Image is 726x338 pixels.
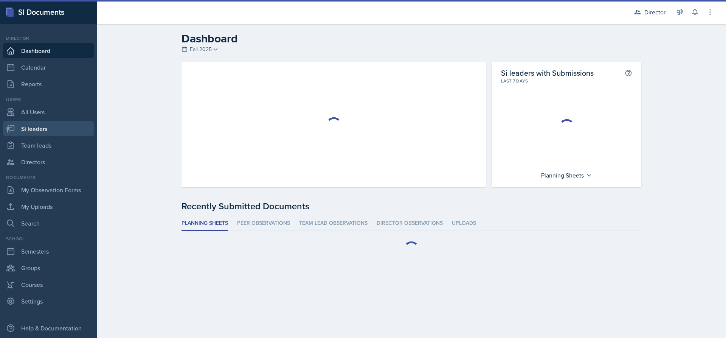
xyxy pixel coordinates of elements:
[3,277,94,292] a: Courses
[537,169,596,181] div: Planning Sheets
[181,199,641,213] div: Recently Submitted Documents
[3,321,94,336] div: Help & Documentation
[377,216,443,231] li: Director Observations
[3,235,94,242] div: School
[3,60,94,75] a: Calendar
[501,78,632,84] div: Last 7 days
[501,68,594,78] h2: Si leaders with Submissions
[3,182,94,198] a: My Observation Forms
[3,154,94,170] a: Directors
[181,216,228,231] li: Planning Sheets
[299,216,368,231] li: Team lead Observations
[237,216,290,231] li: Peer Observations
[3,244,94,259] a: Semesters
[190,45,212,53] span: Fall 2025
[3,121,94,136] a: Si leaders
[3,104,94,120] a: All Users
[3,35,94,42] div: Director
[3,216,94,231] a: Search
[3,260,94,276] a: Groups
[452,216,476,231] li: Uploads
[3,199,94,214] a: My Uploads
[3,138,94,153] a: Team leads
[644,8,665,17] div: Director
[181,32,641,45] h2: Dashboard
[3,76,94,92] a: Reports
[3,43,94,58] a: Dashboard
[3,96,94,103] div: Users
[3,174,94,181] div: Documents
[3,294,94,309] a: Settings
